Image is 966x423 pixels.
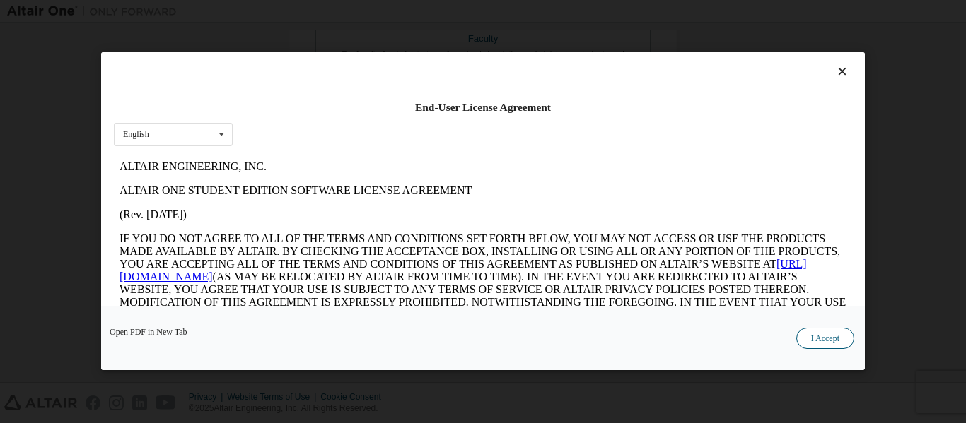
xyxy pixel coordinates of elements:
p: ALTAIR ONE STUDENT EDITION SOFTWARE LICENSE AGREEMENT [6,30,733,42]
a: Open PDF in New Tab [110,328,187,337]
button: I Accept [796,328,854,350]
div: English [123,131,149,139]
div: End-User License Agreement [114,100,852,114]
p: IF YOU DO NOT AGREE TO ALL OF THE TERMS AND CONDITIONS SET FORTH BELOW, YOU MAY NOT ACCESS OR USE... [6,78,733,179]
p: ALTAIR ENGINEERING, INC. [6,6,733,18]
a: [URL][DOMAIN_NAME] [6,103,693,128]
p: (Rev. [DATE]) [6,54,733,66]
